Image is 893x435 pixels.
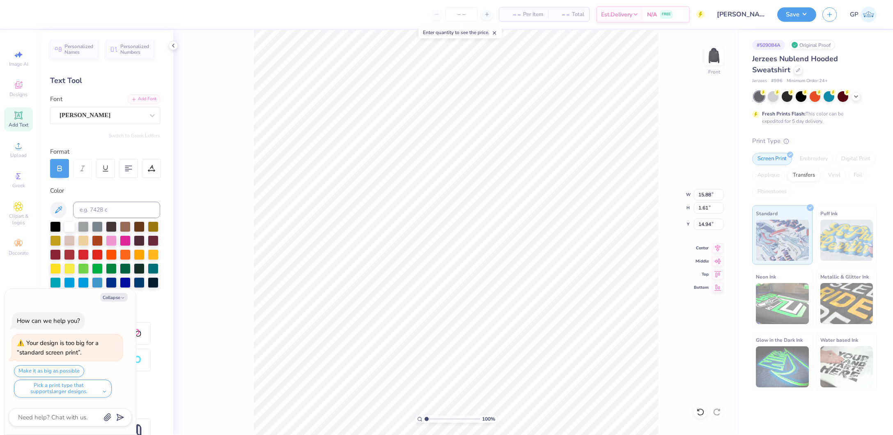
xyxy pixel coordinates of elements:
[861,7,877,23] img: Gene Padilla
[572,10,584,19] span: Total
[418,27,502,38] div: Enter quantity to see the price.
[850,10,859,19] span: GP
[73,202,160,218] input: e.g. 7428 c
[12,182,25,189] span: Greek
[820,283,873,324] img: Metallic & Glitter Ink
[109,132,160,139] button: Switch to Greek Letters
[752,169,785,182] div: Applique
[787,78,828,85] span: Minimum Order: 24 +
[553,10,569,19] span: – –
[706,48,722,64] img: Front
[9,61,28,67] span: Image AI
[9,250,28,256] span: Decorate
[820,346,873,387] img: Water based Ink
[762,110,863,125] div: This color can be expedited for 5 day delivery.
[789,40,835,50] div: Original Proof
[756,272,776,281] span: Neon Ink
[848,169,868,182] div: Foil
[694,285,709,290] span: Bottom
[50,75,160,86] div: Text Tool
[523,10,543,19] span: Per Item
[823,169,846,182] div: Vinyl
[756,346,809,387] img: Glow in the Dark Ink
[4,213,33,226] span: Clipart & logos
[752,136,877,146] div: Print Type
[756,209,778,218] span: Standard
[100,293,128,302] button: Collapse
[50,94,62,104] label: Font
[752,78,767,85] span: Jerzees
[662,12,670,17] span: FREE
[17,317,80,325] div: How can we help you?
[694,258,709,264] span: Middle
[820,336,858,344] span: Water based Ink
[64,44,94,55] span: Personalized Names
[756,220,809,261] img: Standard
[820,220,873,261] img: Puff Ink
[752,186,792,198] div: Rhinestones
[120,44,149,55] span: Personalized Numbers
[50,186,160,196] div: Color
[752,40,785,50] div: # 509084A
[601,10,632,19] span: Est. Delivery
[9,91,28,98] span: Designs
[694,245,709,251] span: Center
[752,54,838,75] span: Jerzees Nublend Hooded Sweatshirt
[762,110,806,117] strong: Fresh Prints Flash:
[771,78,783,85] span: # 996
[647,10,657,19] span: N/A
[777,7,816,22] button: Save
[787,169,820,182] div: Transfers
[504,10,521,19] span: – –
[756,336,803,344] span: Glow in the Dark Ink
[752,153,792,165] div: Screen Print
[10,152,27,159] span: Upload
[128,94,160,104] div: Add Font
[708,68,720,76] div: Front
[820,272,869,281] span: Metallic & Glitter Ink
[694,272,709,277] span: Top
[794,153,833,165] div: Embroidery
[14,365,84,377] button: Make it as big as possible
[756,283,809,324] img: Neon Ink
[850,7,877,23] a: GP
[17,339,99,357] div: Your design is too big for a “standard screen print”.
[50,147,161,157] div: Format
[9,122,28,128] span: Add Text
[836,153,876,165] div: Digital Print
[14,380,112,398] button: Pick a print type that supportslarger designs.
[445,7,477,22] input: – –
[482,415,495,423] span: 100 %
[820,209,838,218] span: Puff Ink
[711,6,771,23] input: Untitled Design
